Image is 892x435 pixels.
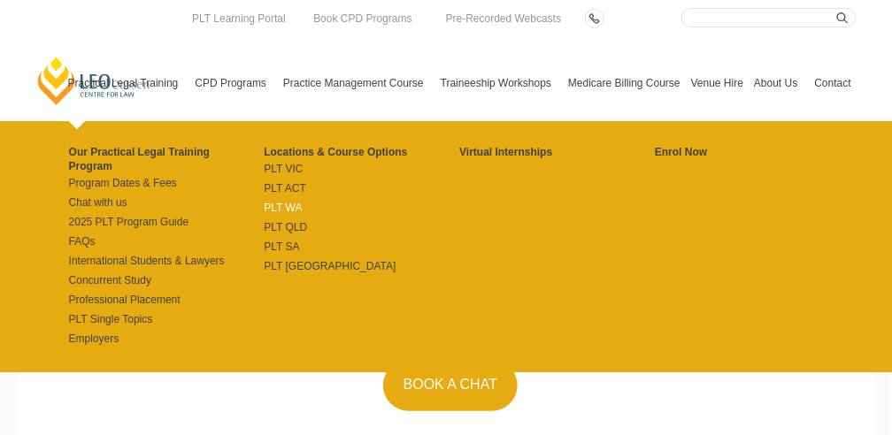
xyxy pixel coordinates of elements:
[69,145,265,173] a: Our Practical Legal Training Program
[435,45,563,121] a: Traineeship Workshops
[686,45,749,121] a: Venue Hire
[69,234,265,248] a: FAQs
[63,45,190,121] a: Practical Legal Training
[264,240,459,254] a: PLT SA
[264,162,459,176] a: PLT VIC
[264,220,459,234] a: PLT QLD
[563,45,686,121] a: Medicare Billing Course
[188,9,290,28] a: PLT Learning Portal
[655,145,850,159] a: Enrol Now
[35,56,153,106] a: [PERSON_NAME] Centre for Law
[69,215,265,229] a: 2025 PLT Program Guide
[264,201,459,215] a: PLT WA
[264,259,459,273] a: PLT [GEOGRAPHIC_DATA]
[264,145,459,159] a: Locations & Course Options
[810,45,857,121] a: Contact
[264,181,459,195] a: PLT ACT
[749,45,809,121] a: About Us
[278,45,435,121] a: Practice Management Course
[442,9,566,28] a: Pre-Recorded Webcasts
[459,145,655,159] a: Virtual Internships
[309,9,416,28] a: Book CPD Programs
[69,254,265,268] a: International Students & Lawyers
[69,273,265,287] a: Concurrent Study
[69,176,265,190] a: Program Dates & Fees
[383,360,518,411] a: BOOK A CHAT
[189,45,278,121] a: CPD Programs
[69,312,265,326] a: PLT Single Topics
[69,332,265,346] a: Employers
[69,293,265,307] a: Professional Placement
[69,195,265,210] a: Chat with us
